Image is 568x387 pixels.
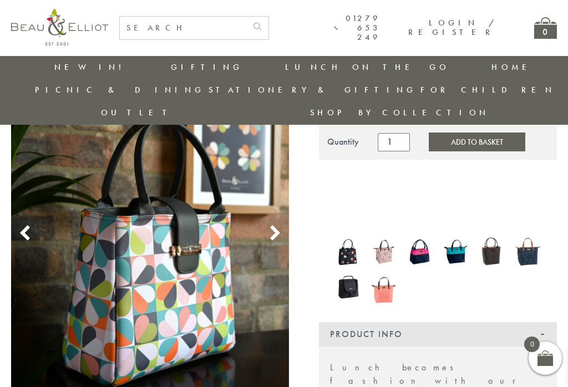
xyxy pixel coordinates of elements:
[407,236,432,268] img: Colour Block Insulated Lunch Bag
[408,17,495,38] a: Login / Register
[372,236,397,271] a: Boho Luxury Insulated Lunch Bag
[479,236,504,271] a: Dove Insulated Lunch Bag
[407,236,432,271] a: Colour Block Insulated Lunch Bag
[372,271,397,305] a: Insulated 7L Luxury Lunch Bag
[319,322,557,347] div: Product Info
[443,236,468,271] a: Colour Block Luxury Insulated Lunch Bag
[317,166,559,193] iframe: Secure express checkout frame
[524,337,540,352] span: 0
[171,62,243,73] a: Gifting
[420,84,555,95] a: For Children
[443,236,468,268] img: Colour Block Luxury Insulated Lunch Bag
[35,84,205,95] a: Picnic & Dining
[479,236,504,268] img: Dove Insulated Lunch Bag
[101,107,175,118] a: Outlet
[120,17,246,39] input: SEARCH
[336,271,361,303] img: Manhattan Larger Lunch Bag
[285,62,449,73] a: Lunch On The Go
[534,17,557,39] a: 0
[372,271,397,303] img: Insulated 7L Luxury Lunch Bag
[334,14,381,43] a: 01279 653 249
[327,137,359,147] div: Quantity
[54,62,129,73] a: New in!
[515,235,540,268] img: Navy 7L Luxury Insulated Lunch Bag
[336,237,361,269] a: Emily Heart Insulated Lunch Bag
[429,133,525,151] button: Add to Basket
[336,237,361,267] img: Emily Heart Insulated Lunch Bag
[515,235,540,271] a: Navy 7L Luxury Insulated Lunch Bag
[372,236,397,268] img: Boho Luxury Insulated Lunch Bag
[491,62,536,73] a: Home
[11,8,108,45] img: logo
[209,84,417,95] a: Stationery & Gifting
[317,194,559,221] iframe: Secure express checkout frame
[378,133,410,151] input: Product quantity
[310,107,489,118] a: Shop by collection
[336,271,361,305] a: Manhattan Larger Lunch Bag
